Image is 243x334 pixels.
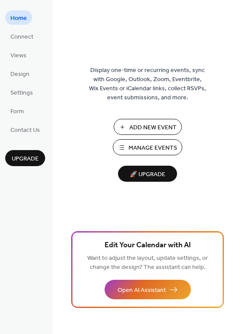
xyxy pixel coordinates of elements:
[87,252,208,273] span: Want to adjust the layout, update settings, or change the design? The assistant can help.
[10,126,40,135] span: Contact Us
[5,122,45,137] a: Contact Us
[5,10,32,25] a: Home
[128,144,177,153] span: Manage Events
[5,66,35,81] a: Design
[5,150,45,166] button: Upgrade
[123,169,172,180] span: 🚀 Upgrade
[118,286,166,295] span: Open AI Assistant
[118,166,177,182] button: 🚀 Upgrade
[5,29,39,43] a: Connect
[113,139,182,155] button: Manage Events
[10,33,33,42] span: Connect
[5,104,29,118] a: Form
[10,14,27,23] span: Home
[10,51,26,60] span: Views
[10,70,30,79] span: Design
[5,85,38,99] a: Settings
[114,119,182,135] button: Add New Event
[10,107,24,116] span: Form
[105,239,191,252] span: Edit Your Calendar with AI
[105,280,191,299] button: Open AI Assistant
[89,66,206,102] span: Display one-time or recurring events, sync with Google, Outlook, Zoom, Eventbrite, Wix Events or ...
[129,123,177,132] span: Add New Event
[12,154,39,164] span: Upgrade
[10,88,33,98] span: Settings
[5,48,32,62] a: Views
